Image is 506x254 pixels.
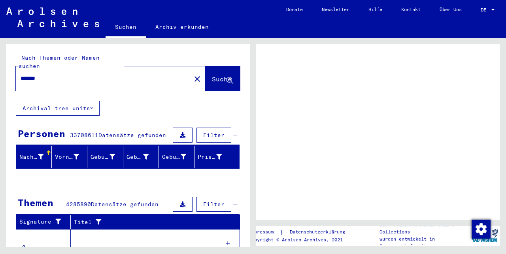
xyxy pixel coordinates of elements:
button: Archival tree units [16,101,100,116]
span: Datensätze gefunden [91,201,159,208]
div: Geburt‏ [126,151,159,163]
img: Zustimmung ändern [472,220,491,239]
div: Vorname [55,151,89,163]
div: Themen [18,196,53,210]
img: Arolsen_neg.svg [6,8,99,27]
a: Archiv erkunden [146,17,218,36]
mat-icon: close [193,74,202,84]
p: Die Arolsen Archives Online-Collections [379,221,470,235]
span: Filter [203,132,225,139]
a: Impressum [249,228,280,236]
div: Geburtsname [91,153,115,161]
button: Suche [205,66,240,91]
mat-header-cell: Geburt‏ [123,146,159,168]
div: Geburtsdatum [162,153,186,161]
div: | [249,228,355,236]
p: wurden entwickelt in Partnerschaft mit [379,235,470,250]
span: 4285890 [66,201,91,208]
mat-header-cell: Nachname [16,146,52,168]
img: yv_logo.png [470,226,500,245]
div: Nachname [19,151,53,163]
div: Nachname [19,153,43,161]
div: Prisoner # [198,153,222,161]
button: Filter [196,128,231,143]
div: Geburt‏ [126,153,149,161]
span: Filter [203,201,225,208]
span: Suche [212,75,232,83]
span: 33708611 [70,132,98,139]
mat-header-cell: Geburtsname [87,146,123,168]
div: Vorname [55,153,79,161]
button: Clear [189,71,205,87]
div: Geburtsdatum [162,151,196,163]
a: Suchen [106,17,146,38]
a: Datenschutzerklärung [283,228,355,236]
button: Filter [196,197,231,212]
mat-header-cell: Prisoner # [194,146,239,168]
mat-header-cell: Geburtsdatum [159,146,194,168]
div: Geburtsname [91,151,125,163]
mat-header-cell: Vorname [52,146,87,168]
div: Signature [19,216,72,228]
mat-label: Nach Themen oder Namen suchen [19,54,100,70]
span: DE [481,7,489,13]
div: Signature [19,218,64,226]
div: Prisoner # [198,151,232,163]
div: Titel [74,216,232,228]
span: Datensätze gefunden [98,132,166,139]
div: Personen [18,126,65,141]
p: Copyright © Arolsen Archives, 2021 [249,236,355,243]
div: Titel [74,218,224,226]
